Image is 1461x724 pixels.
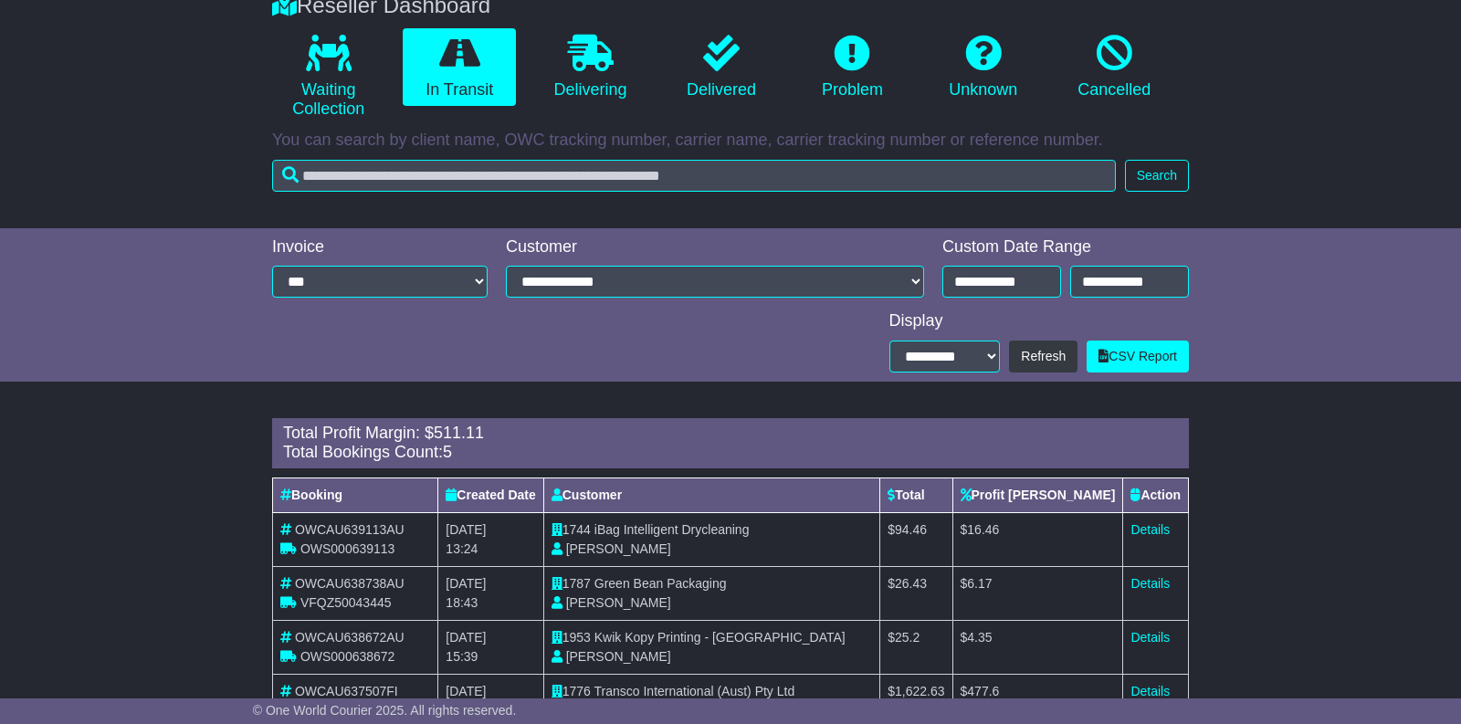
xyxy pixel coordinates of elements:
a: Problem [796,28,909,107]
span: OWCAU638672AU [295,630,405,645]
button: Search [1125,160,1189,192]
th: Created Date [438,477,543,512]
span: OWCAU638738AU [295,576,405,591]
a: Details [1130,576,1170,591]
span: 1776 [562,684,591,698]
span: [DATE] [446,684,486,698]
p: You can search by client name, OWC tracking number, carrier name, carrier tracking number or refe... [272,131,1189,151]
a: Cancelled [1058,28,1171,107]
th: Profit [PERSON_NAME] [952,477,1123,512]
span: © One World Courier 2025. All rights reserved. [253,703,517,718]
span: 4.35 [967,630,992,645]
td: $ [952,512,1123,566]
span: 94.46 [895,522,927,537]
div: Customer [506,237,924,257]
a: Details [1130,522,1170,537]
span: 18:43 [446,595,478,610]
span: 1,622.63 [895,684,945,698]
a: Delivered [665,28,777,107]
span: 25.2 [895,630,920,645]
span: [PERSON_NAME] [566,649,671,664]
th: Action [1123,477,1189,512]
span: OWCAU639113AU [295,522,405,537]
span: Transco International (Aust) Pty Ltd [594,684,795,698]
span: OWS000638672 [300,649,395,664]
span: iBag Intelligent Drycleaning [594,522,750,537]
span: 5 [443,443,452,461]
span: Green Bean Packaging [594,576,727,591]
a: In Transit [403,28,515,107]
span: [PERSON_NAME] [566,595,671,610]
th: Booking [273,477,438,512]
td: $ [952,566,1123,620]
span: 1744 [562,522,591,537]
a: CSV Report [1087,341,1189,372]
button: Refresh [1009,341,1077,372]
a: Waiting Collection [272,28,384,126]
td: $ [880,566,952,620]
span: 511.11 [434,424,484,442]
th: Customer [543,477,880,512]
td: $ [880,620,952,674]
span: 26.43 [895,576,927,591]
span: 16.46 [967,522,999,537]
span: OWCAU637507FI [295,684,398,698]
span: [DATE] [446,522,486,537]
span: 15:39 [446,649,478,664]
td: $ [952,620,1123,674]
a: Unknown [927,28,1039,107]
span: 13:24 [446,541,478,556]
span: 6.17 [967,576,992,591]
span: Kwik Kopy Printing - [GEOGRAPHIC_DATA] [594,630,846,645]
span: [DATE] [446,576,486,591]
span: [PERSON_NAME] [566,541,671,556]
div: Display [889,311,1190,331]
div: Total Bookings Count: [283,443,1178,463]
th: Total [880,477,952,512]
a: Details [1130,630,1170,645]
a: Details [1130,684,1170,698]
span: 477.6 [967,684,999,698]
span: 1787 [562,576,591,591]
div: Custom Date Range [942,237,1189,257]
span: [DATE] [446,630,486,645]
div: Invoice [272,237,488,257]
td: $ [880,512,952,566]
span: 1953 [562,630,591,645]
span: OWS000639113 [300,541,395,556]
div: Total Profit Margin: $ [283,424,1178,444]
span: VFQZ50043445 [300,595,392,610]
a: Delivering [534,28,646,107]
